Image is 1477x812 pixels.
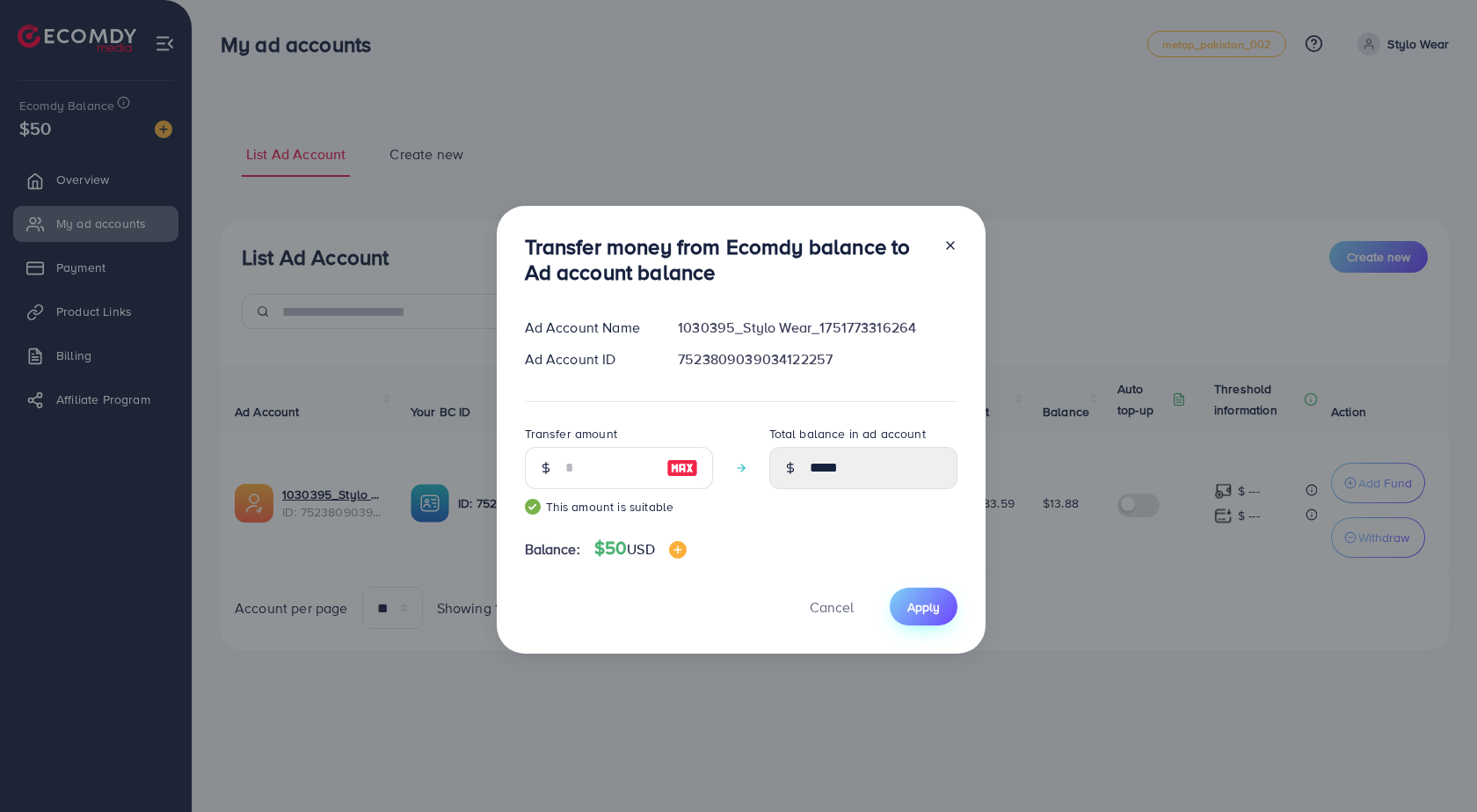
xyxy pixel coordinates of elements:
[525,539,580,560] span: Balance:
[525,425,617,443] label: Transfer amount
[810,597,854,617] span: Cancel
[669,541,687,559] img: image
[788,588,876,625] button: Cancel
[594,538,687,560] h4: $50
[769,425,926,443] label: Total balance in ad account
[1402,733,1464,799] iframe: Chat
[627,539,654,559] span: USD
[511,349,665,369] div: Ad Account ID
[525,499,541,515] img: guide
[907,598,940,616] span: Apply
[890,588,957,625] button: Apply
[511,318,665,338] div: Ad Account Name
[525,234,929,285] h3: Transfer money from Ecomdy balance to Ad account balance
[525,498,713,516] small: This amount is suitable
[666,457,698,479] img: image
[664,349,971,369] div: 7523809039034122257
[664,318,971,338] div: 1030395_Stylo Wear_1751773316264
